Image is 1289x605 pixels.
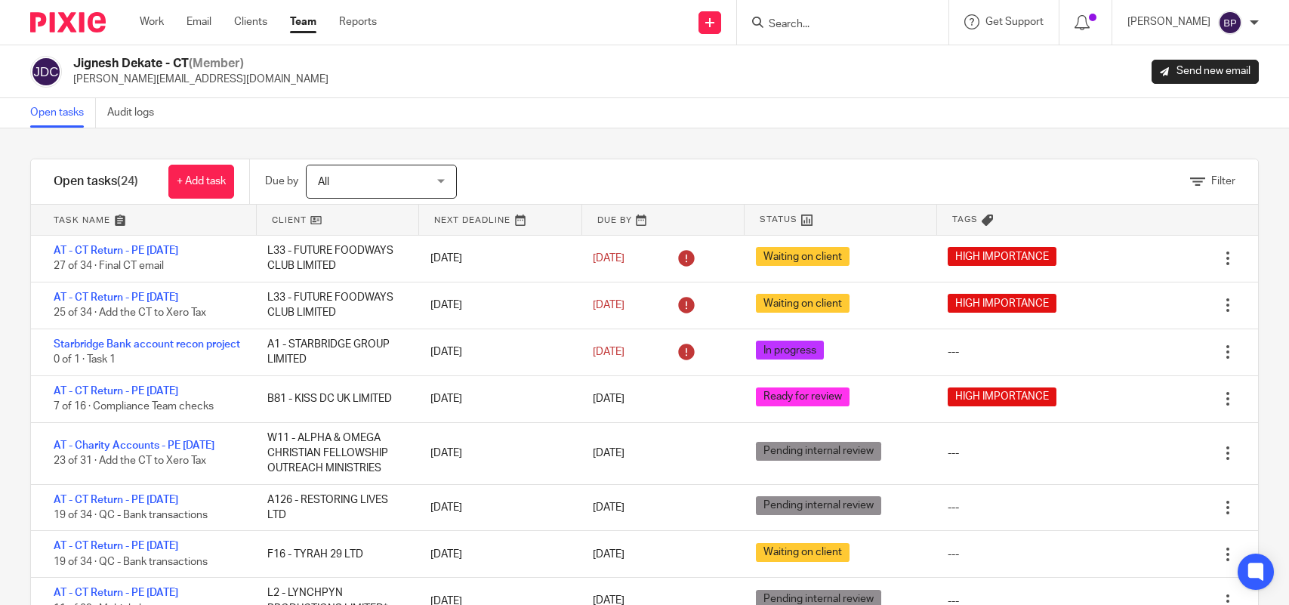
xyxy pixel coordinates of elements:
[54,401,214,412] span: 7 of 16 · Compliance Team checks
[252,539,415,570] div: F16 - TYRAH 29 LTD
[140,14,164,29] a: Work
[54,339,240,350] a: Starbridge Bank account recon project
[54,245,178,256] a: AT - CT Return - PE [DATE]
[948,547,959,562] div: ---
[54,541,178,551] a: AT - CT Return - PE [DATE]
[415,243,578,273] div: [DATE]
[1218,11,1242,35] img: svg%3E
[54,557,208,567] span: 19 of 34 · QC - Bank transactions
[252,236,415,282] div: L33 - FUTURE FOODWAYS CLUB LIMITED
[252,384,415,414] div: B81 - KISS DC UK LIMITED
[54,440,214,451] a: AT - Charity Accounts - PE [DATE]
[756,496,881,515] span: Pending internal review
[767,18,903,32] input: Search
[948,387,1056,406] span: HIGH IMPORTANCE
[54,455,206,466] span: 23 of 31 · Add the CT to Xero Tax
[290,14,316,29] a: Team
[415,290,578,320] div: [DATE]
[168,165,234,199] a: + Add task
[1211,176,1235,187] span: Filter
[252,485,415,531] div: A126 - RESTORING LIVES LTD
[415,438,578,468] div: [DATE]
[756,387,850,406] span: Ready for review
[54,588,178,598] a: AT - CT Return - PE [DATE]
[415,337,578,367] div: [DATE]
[1127,14,1210,29] p: [PERSON_NAME]
[187,14,211,29] a: Email
[948,294,1056,313] span: HIGH IMPORTANCE
[54,292,178,303] a: AT - CT Return - PE [DATE]
[756,543,850,562] span: Waiting on client
[54,261,164,272] span: 27 of 34 · Final CT email
[30,98,96,128] a: Open tasks
[760,213,797,226] span: Status
[54,510,208,520] span: 19 of 34 · QC - Bank transactions
[756,247,850,266] span: Waiting on client
[593,300,624,310] span: [DATE]
[30,56,62,88] img: svg%3E
[415,492,578,523] div: [DATE]
[117,175,138,187] span: (24)
[948,344,959,360] div: ---
[756,341,824,360] span: In progress
[54,354,116,365] span: 0 of 1 · Task 1
[54,307,206,318] span: 25 of 34 · Add the CT to Xero Tax
[756,294,850,313] span: Waiting on client
[54,495,178,505] a: AT - CT Return - PE [DATE]
[756,442,881,461] span: Pending internal review
[234,14,267,29] a: Clients
[593,394,624,404] span: [DATE]
[593,502,624,513] span: [DATE]
[593,549,624,560] span: [DATE]
[948,247,1056,266] span: HIGH IMPORTANCE
[107,98,165,128] a: Audit logs
[318,177,329,187] span: All
[593,347,624,357] span: [DATE]
[252,282,415,329] div: L33 - FUTURE FOODWAYS CLUB LIMITED
[252,329,415,375] div: A1 - STARBRIDGE GROUP LIMITED
[54,174,138,190] h1: Open tasks
[189,57,244,69] span: (Member)
[73,72,328,87] p: [PERSON_NAME][EMAIL_ADDRESS][DOMAIN_NAME]
[54,386,178,397] a: AT - CT Return - PE [DATE]
[948,446,959,461] div: ---
[339,14,377,29] a: Reports
[952,213,978,226] span: Tags
[985,17,1044,27] span: Get Support
[265,174,298,189] p: Due by
[948,500,959,515] div: ---
[415,384,578,414] div: [DATE]
[593,448,624,458] span: [DATE]
[252,423,415,484] div: W11 - ALPHA & OMEGA CHRISTIAN FELLOWSHIP OUTREACH MINISTRIES
[415,539,578,570] div: [DATE]
[30,12,106,32] img: Pixie
[1152,60,1259,84] a: Send new email
[73,56,328,72] h2: Jignesh Dekate - CT
[593,253,624,264] span: [DATE]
